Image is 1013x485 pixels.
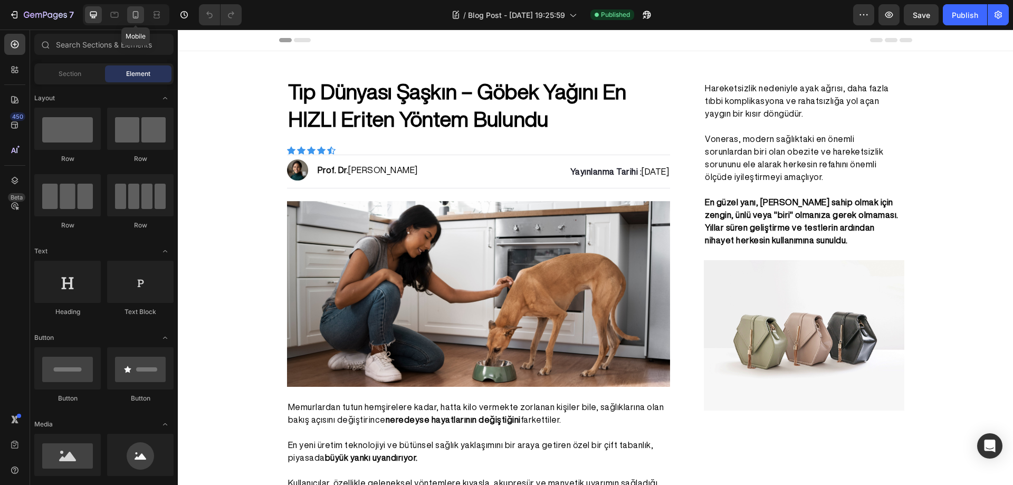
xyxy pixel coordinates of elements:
p: Voneras, modern sağlıktaki en önemli sorunlardan biri olan obezite ve hareketsizlik sorununu ele ... [527,103,725,154]
span: Kullanıcılar, özellikle geleneksel yöntemlere kıyasla, akupresür ve manyetik uyarımın sağladığı h... [110,449,480,470]
span: Save [913,11,930,20]
button: Save [904,4,939,25]
div: Row [34,221,101,230]
strong: büyük yankı uyandırıyor. [147,424,240,432]
div: Button [107,394,174,403]
iframe: Design area [178,30,1013,485]
div: Button [34,394,101,403]
div: Row [107,221,174,230]
span: En yeni üretim teknolojiyi ve bütünsel sağlık yaklaşımını bir araya getiren özel bir çift tabanlı... [110,411,476,432]
img: image_demo.jpg [526,231,726,381]
span: Toggle open [157,243,174,260]
span: Blog Post - [DATE] 19:25:59 [468,9,565,21]
button: Publish [943,4,987,25]
div: Undo/Redo [199,4,242,25]
img: 495611768014373769-f7bb4203-821d-455e-8cc2-2dfc57dfeff0.jpg [109,172,493,357]
input: Search Sections & Elements [34,34,174,55]
span: Layout [34,93,55,103]
span: Memurlardan tutun hemşirelere kadar, hatta kilo vermekte zorlanan kişiler bile, sağlıklarına olan... [110,373,486,394]
button: 7 [4,4,79,25]
strong: neredeyse hayatlarının değiştiğini [208,386,343,394]
strong: Yayınlanma Tarihi : [393,138,464,146]
div: Text Block [107,307,174,317]
span: Published [601,10,630,20]
div: 450 [10,112,25,121]
div: Publish [952,9,978,21]
span: Button [34,333,54,343]
p: [DATE] [280,136,491,148]
div: Heading [34,307,101,317]
span: Element [126,69,150,79]
p: 7 [69,8,74,21]
div: Row [107,154,174,164]
span: Toggle open [157,329,174,346]
span: Toggle open [157,416,174,433]
span: / [463,9,466,21]
div: Row [34,154,101,164]
span: Section [59,69,81,79]
span: Media [34,420,53,429]
span: Text [34,246,47,256]
strong: En güzel yanı, [PERSON_NAME] sahip olmak için zengin, ünlü veya "biri" olmanıza gerek olmaması. Y... [527,168,721,215]
div: Open Intercom Messenger [977,433,1002,459]
span: Toggle open [157,90,174,107]
p: Hareketsizlik nedeniyle ayak ağrısı, daha fazla tıbbi komplikasyona ve rahatsızlığa yol açan yayg... [527,52,725,90]
div: Beta [8,193,25,202]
